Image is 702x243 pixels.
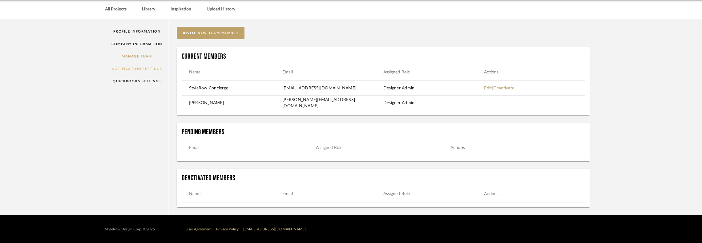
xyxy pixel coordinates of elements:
th: Actions [450,144,585,151]
td: Designer Admin [383,85,484,91]
th: Assigned Role [383,190,484,197]
th: Actions [484,190,585,197]
th: Assigned Role [383,69,484,76]
a: Deactivate [493,86,514,90]
a: Library [142,5,155,14]
button: invite new team member [177,27,244,39]
td: [EMAIL_ADDRESS][DOMAIN_NAME] [282,85,383,91]
td: [PERSON_NAME][EMAIL_ADDRESS][DOMAIN_NAME] [282,97,383,109]
h4: Pending Members [182,127,585,137]
th: Email [182,144,316,151]
h4: Deactivated Members [182,174,585,183]
a: [EMAIL_ADDRESS][DOMAIN_NAME] [243,227,306,231]
a: QuickBooks Settings [105,75,169,88]
td: Designer Admin [383,100,484,106]
div: StyleRow Design Corp. ©2025 [105,227,155,232]
a: Notification Settings [105,63,169,75]
th: Email [282,69,383,76]
a: Upload History [207,5,235,14]
h4: Current Members [182,52,585,61]
td: | [484,85,585,91]
a: Edit [484,86,492,90]
td: StyleRow Concierge [182,85,283,91]
th: Actions [484,69,585,76]
a: Company Information [105,38,169,50]
th: Name [182,190,283,197]
a: All Projects [105,5,127,14]
th: Email [282,190,383,197]
a: User Agreement [186,227,212,231]
a: Inspiration [171,5,191,14]
th: Assigned Role [316,144,450,151]
a: Privacy Policy [216,227,239,231]
a: Profile Information [105,25,169,38]
td: [PERSON_NAME] [182,100,283,106]
th: Name [182,69,283,76]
